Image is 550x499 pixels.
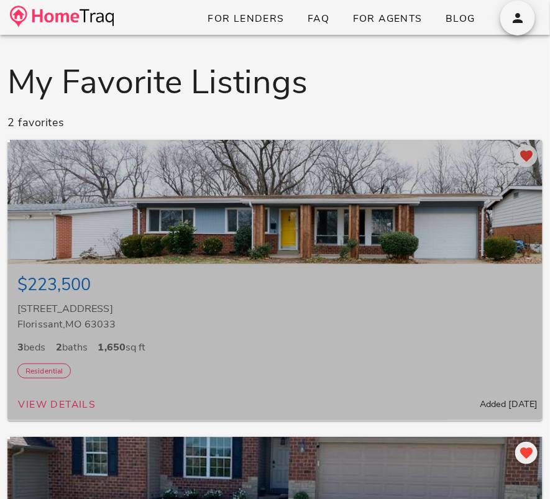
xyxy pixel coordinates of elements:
span: For Agents [352,12,423,25]
small: Added [DATE] [480,398,538,411]
iframe: Chat Widget [488,439,550,499]
a: For Agents [342,7,433,30]
span: Blog [445,12,475,25]
span: FAQ [307,12,330,25]
span: Residential [25,364,63,378]
span: baths [56,341,88,354]
p: 2 favorites [7,114,543,131]
span: View Details [17,398,96,411]
span: beds [17,341,46,354]
strong: 2 [56,341,62,354]
button: View Details [12,393,101,416]
strong: 3 [17,341,24,354]
span: sq ft [98,341,146,354]
div: [STREET_ADDRESS] [17,301,533,317]
img: desktop-logo.34a1112.png [10,6,114,27]
h1: My Favorite Listings [7,65,543,99]
div: Florissant MO 63033 [17,317,533,332]
a: Blog [435,7,485,30]
strong: 1,650 [98,341,126,354]
strong: $223,500 [17,273,91,296]
a: For Lenders [197,7,295,30]
a: FAQ [297,7,340,30]
span: For Lenders [207,12,285,25]
span: , [63,318,65,331]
